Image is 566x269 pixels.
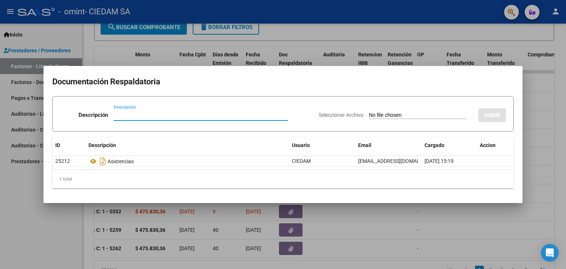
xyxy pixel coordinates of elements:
datatable-header-cell: Accion [477,137,514,153]
span: SUBIR [484,112,500,119]
datatable-header-cell: Cargado [422,137,477,153]
i: Descargar documento [98,156,108,167]
div: Open Intercom Messenger [541,244,559,262]
datatable-header-cell: Descripción [85,137,289,153]
p: Descripción [78,111,108,119]
h2: Documentación Respaldatoria [52,75,514,89]
datatable-header-cell: Usuario [289,137,355,153]
span: Usuario [292,142,310,148]
span: ID [55,142,60,148]
datatable-header-cell: ID [52,137,85,153]
div: Asistencias [88,156,286,167]
span: Cargado [424,142,444,148]
span: [EMAIL_ADDRESS][DOMAIN_NAME] [358,158,440,164]
datatable-header-cell: Email [355,137,422,153]
span: Descripción [88,142,116,148]
span: Accion [480,142,496,148]
span: [DATE] 15:19 [424,158,454,164]
span: CIEDAM [292,158,311,164]
button: SUBIR [478,108,506,122]
span: Seleccionar Archivo [319,112,363,118]
span: 25212 [55,158,70,164]
div: 1 total [52,170,514,188]
span: Email [358,142,371,148]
